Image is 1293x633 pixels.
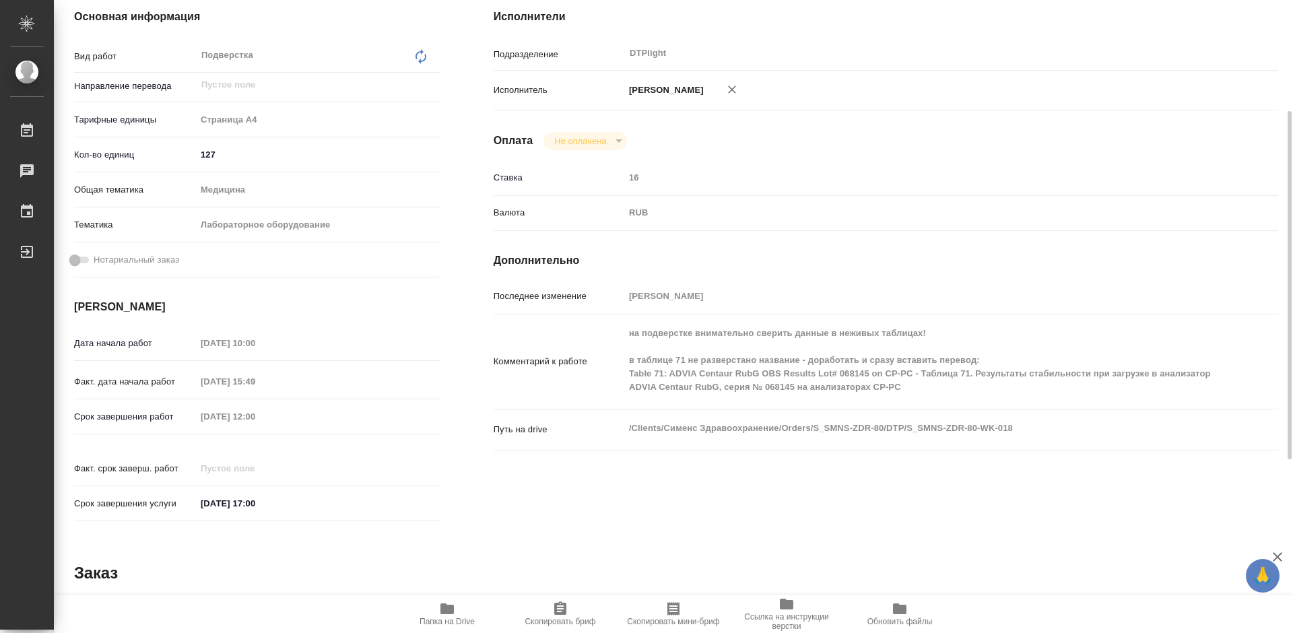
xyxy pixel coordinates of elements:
[196,108,440,131] div: Страница А4
[74,79,196,93] p: Направление перевода
[196,178,440,201] div: Медицина
[74,183,196,197] p: Общая тематика
[624,322,1213,399] textarea: на подверстке внимательно сверить данные в неживых таблицах! в таблице 71 не разверстано название...
[196,333,314,353] input: Пустое поле
[730,595,843,633] button: Ссылка на инструкции верстки
[74,410,196,424] p: Срок завершения работ
[74,148,196,162] p: Кол-во единиц
[494,423,624,436] p: Путь на drive
[74,337,196,350] p: Дата начала работ
[867,617,933,626] span: Обновить файлы
[74,462,196,475] p: Факт. срок заверш. работ
[627,617,719,626] span: Скопировать мини-бриф
[550,135,610,147] button: Не оплачена
[74,375,196,389] p: Факт. дата начала работ
[504,595,617,633] button: Скопировать бриф
[624,417,1213,440] textarea: /Clients/Сименс Здравоохранение/Orders/S_SMNS-ZDR-80/DTP/S_SMNS-ZDR-80-WK-018
[494,171,624,185] p: Ставка
[624,168,1213,187] input: Пустое поле
[200,77,408,93] input: Пустое поле
[94,253,179,267] span: Нотариальный заказ
[196,372,314,391] input: Пустое поле
[843,595,956,633] button: Обновить файлы
[1246,559,1280,593] button: 🙏
[74,218,196,232] p: Тематика
[74,562,118,584] h2: Заказ
[494,290,624,303] p: Последнее изменение
[494,84,624,97] p: Исполнитель
[74,299,440,315] h4: [PERSON_NAME]
[624,286,1213,306] input: Пустое поле
[74,113,196,127] p: Тарифные единицы
[738,612,835,631] span: Ссылка на инструкции верстки
[74,9,440,25] h4: Основная информация
[494,48,624,61] p: Подразделение
[74,50,196,63] p: Вид работ
[624,201,1213,224] div: RUB
[717,75,747,104] button: Удалить исполнителя
[617,595,730,633] button: Скопировать мини-бриф
[196,459,314,478] input: Пустое поле
[1251,562,1274,590] span: 🙏
[494,253,1278,269] h4: Дополнительно
[525,617,595,626] span: Скопировать бриф
[543,132,626,150] div: Не оплачена
[624,84,704,97] p: [PERSON_NAME]
[196,145,440,164] input: ✎ Введи что-нибудь
[494,9,1278,25] h4: Исполнители
[420,617,475,626] span: Папка на Drive
[196,213,440,236] div: Лабораторное оборудование
[391,595,504,633] button: Папка на Drive
[494,355,624,368] p: Комментарий к работе
[74,497,196,510] p: Срок завершения услуги
[494,206,624,220] p: Валюта
[196,407,314,426] input: Пустое поле
[494,133,533,149] h4: Оплата
[196,494,314,513] input: ✎ Введи что-нибудь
